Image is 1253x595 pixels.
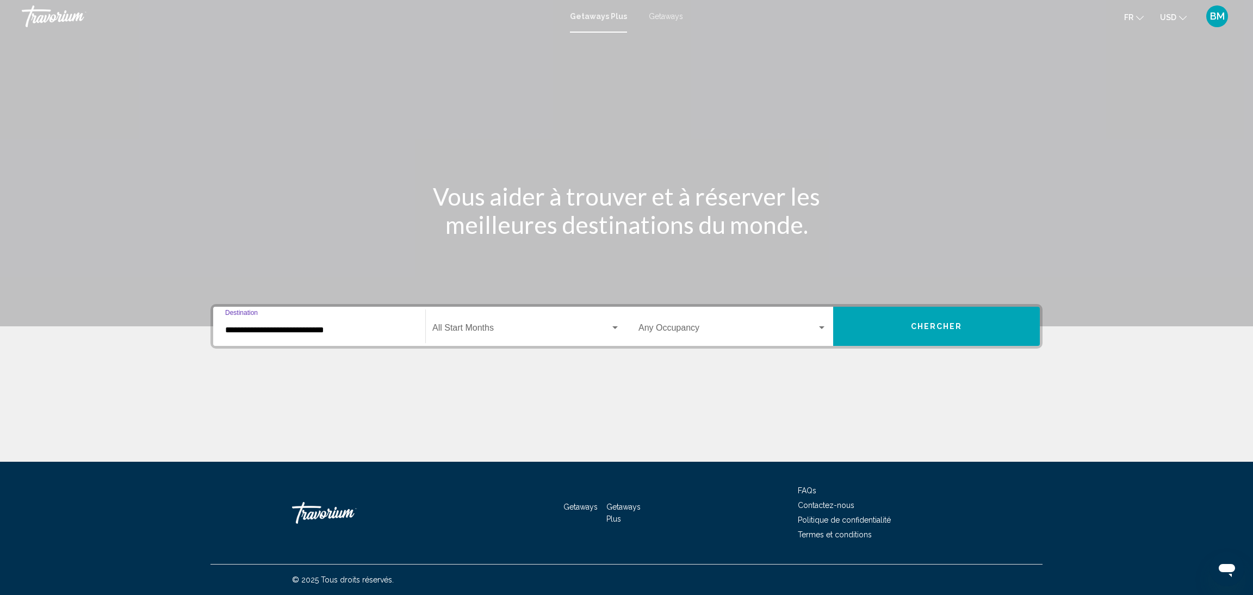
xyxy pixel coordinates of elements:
button: Chercher [833,307,1040,346]
a: Politique de confidentialité [798,516,891,524]
h1: Vous aider à trouver et à réserver les meilleures destinations du monde. [423,182,830,239]
span: © 2025 Tous droits réservés. [292,575,394,584]
iframe: Bouton de lancement de la fenêtre de messagerie [1209,551,1244,586]
a: Travorium [22,5,559,27]
a: Getaways Plus [570,12,627,21]
span: BM [1210,11,1225,22]
a: Termes et conditions [798,530,872,539]
div: Search widget [213,307,1040,346]
a: Travorium [292,497,401,529]
button: User Menu [1203,5,1231,28]
a: FAQs [798,486,816,495]
span: USD [1160,13,1176,22]
a: Getaways [649,12,683,21]
a: Getaways Plus [606,503,641,523]
span: fr [1124,13,1133,22]
span: Chercher [911,323,963,331]
a: Getaways [563,503,598,511]
a: Contactez-nous [798,501,854,510]
button: Change language [1124,9,1144,25]
button: Change currency [1160,9,1187,25]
